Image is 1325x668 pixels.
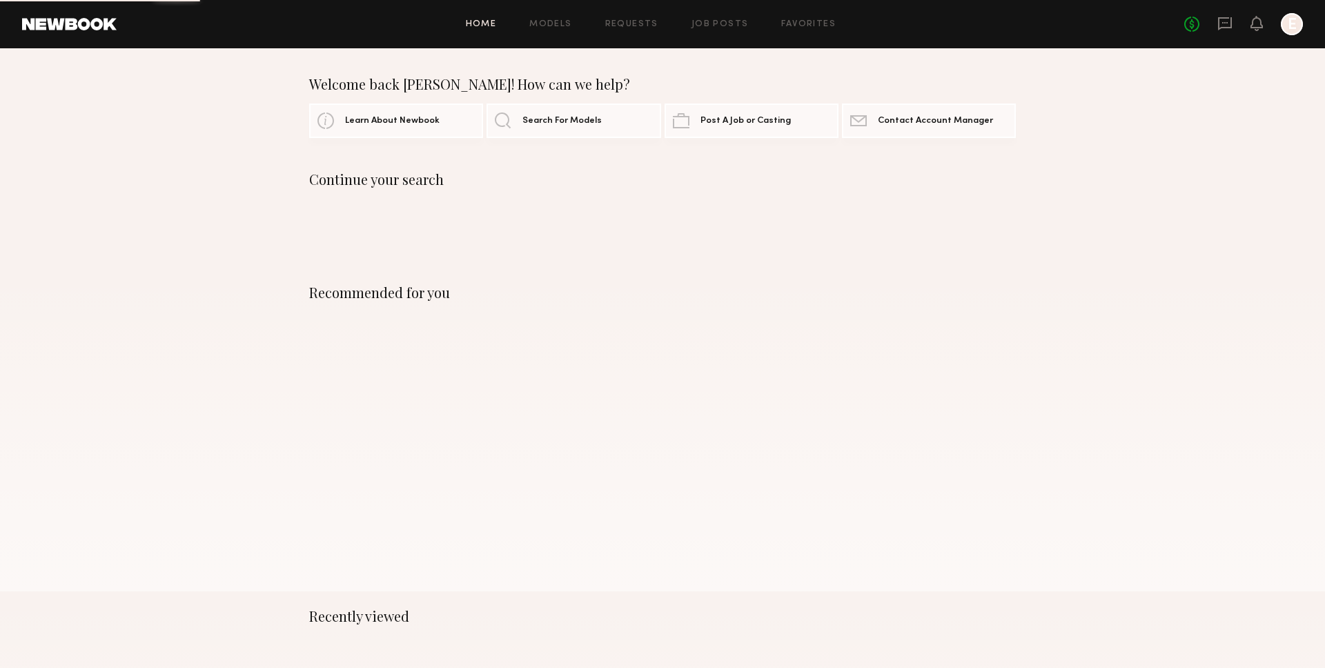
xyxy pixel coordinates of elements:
a: E [1281,13,1303,35]
div: Continue your search [309,171,1016,188]
div: Recently viewed [309,608,1016,625]
a: Requests [605,20,658,29]
span: Post A Job or Casting [700,117,791,126]
a: Job Posts [691,20,749,29]
a: Learn About Newbook [309,104,483,138]
a: Home [466,20,497,29]
span: Search For Models [522,117,602,126]
div: Welcome back [PERSON_NAME]! How can we help? [309,76,1016,92]
a: Favorites [781,20,836,29]
a: Contact Account Manager [842,104,1016,138]
a: Post A Job or Casting [665,104,838,138]
a: Search For Models [487,104,660,138]
span: Contact Account Manager [878,117,993,126]
a: Models [529,20,571,29]
div: Recommended for you [309,284,1016,301]
span: Learn About Newbook [345,117,440,126]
